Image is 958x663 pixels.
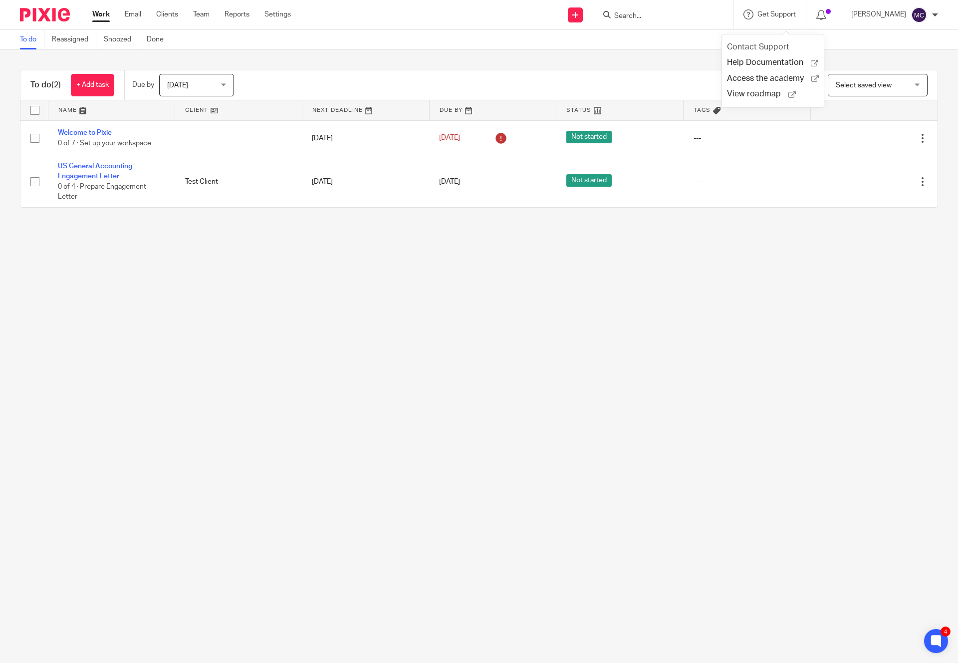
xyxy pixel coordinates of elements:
div: --- [694,133,801,143]
a: + Add task [71,74,114,96]
img: svg%3E [911,7,927,23]
input: Search [613,12,703,21]
a: Team [193,9,210,19]
a: Contact Support [727,43,797,51]
p: [PERSON_NAME] [851,9,906,19]
span: Not started [566,131,612,143]
a: US General Accounting Engagement Letter [58,163,132,180]
span: Help Documentation [727,57,811,68]
h1: To do [30,80,61,90]
span: [DATE] [439,178,460,185]
span: (2) [51,81,61,89]
a: Welcome to Pixie [58,129,112,136]
div: 4 [941,627,951,637]
a: Help Documentation [727,57,819,68]
td: [DATE] [302,156,429,207]
span: Access the academy [727,73,811,84]
a: Reports [225,9,249,19]
a: Settings [264,9,291,19]
a: View roadmap [727,89,819,99]
span: Not started [566,174,612,187]
a: Email [125,9,141,19]
a: Snoozed [104,30,139,49]
td: [DATE] [302,120,429,156]
a: Clients [156,9,178,19]
td: Test Client [175,156,302,207]
span: 0 of 4 · Prepare Engagement Letter [58,183,146,201]
a: Work [92,9,110,19]
p: Due by [132,80,154,90]
span: Tags [694,107,711,113]
div: --- [694,177,801,187]
span: Select saved view [836,82,892,89]
img: Pixie [20,8,70,21]
a: To do [20,30,44,49]
a: Access the academy [727,73,819,84]
span: [DATE] [167,82,188,89]
a: Reassigned [52,30,96,49]
span: 0 of 7 · Set up your workspace [58,140,151,147]
span: View roadmap [727,89,788,99]
span: [DATE] [439,135,460,142]
span: Get Support [757,11,796,18]
a: Done [147,30,171,49]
